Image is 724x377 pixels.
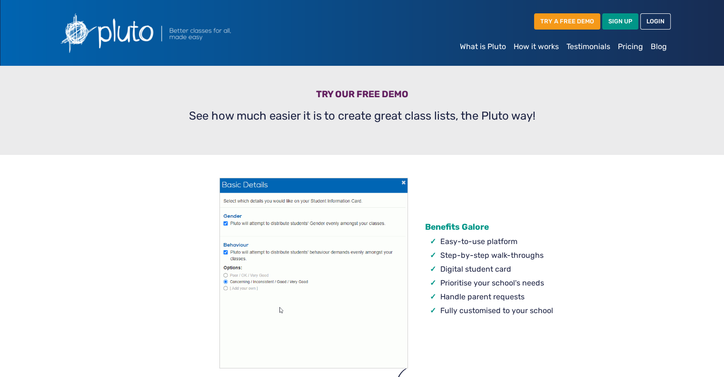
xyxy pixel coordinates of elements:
[60,107,665,124] p: See how much easier it is to create great class lists, the Pluto way!
[440,250,553,261] li: Step-by-step walk-throughs
[440,291,553,303] li: Handle parent requests
[510,37,563,56] a: How it works
[440,277,553,289] li: Prioritise your school's needs
[602,13,638,29] a: SIGN UP
[60,89,665,103] h3: Try our free demo
[456,37,510,56] a: What is Pluto
[563,37,614,56] a: Testimonials
[219,178,408,368] img: Animation demonstrating Pluto's features, including the ability to design your student card, set ...
[647,37,671,56] a: Blog
[440,236,553,247] li: Easy-to-use platform
[440,264,553,275] li: Digital student card
[425,222,553,232] h4: Benefits Galore
[640,13,671,29] a: LOGIN
[54,8,282,58] img: Pluto logo with the text Better classes for all, made easy
[440,305,553,316] li: Fully customised to your school
[614,37,647,56] a: Pricing
[534,13,600,29] a: TRY A FREE DEMO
